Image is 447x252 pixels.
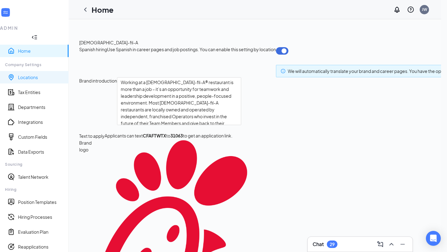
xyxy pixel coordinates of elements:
[375,239,385,249] button: ComposeMessage
[79,140,92,152] span: Brand logo
[170,133,183,138] b: 31063
[426,231,441,246] div: Open Intercom Messenger
[2,9,9,16] svg: WorkstreamLogo
[82,6,89,13] svg: ChevronLeft
[107,47,276,52] span: Use Spanish in career pages and job postings. You can enable this setting by location
[79,40,138,45] span: [DEMOGRAPHIC_DATA]-fil-A
[313,241,324,248] h3: Chat
[330,242,335,247] div: 29
[18,48,64,54] a: Home
[18,229,64,235] a: Evaluation Plan
[5,62,63,67] div: Company Settings
[422,7,427,12] div: JW
[79,133,105,139] span: Text to apply
[18,134,64,140] a: Custom Fields
[92,4,114,15] h1: Home
[18,214,64,220] a: Hiring Processes
[18,104,64,110] a: Departments
[398,239,408,249] button: Minimize
[18,199,64,205] a: Position Templates
[79,47,107,52] span: Spanish hiring
[386,239,396,249] button: ChevronUp
[79,78,117,83] span: Brand introduction
[407,6,414,13] svg: QuestionInfo
[31,34,38,40] svg: Collapse
[5,187,63,192] div: Hiring
[18,244,64,250] a: Reapplications
[18,174,64,180] a: Talent Network
[18,89,64,95] a: Tax Entities
[5,162,63,167] div: Sourcing
[399,241,406,248] svg: Minimize
[18,149,64,155] a: Data Exports
[377,241,384,248] svg: ComposeMessage
[18,119,64,125] a: Integrations
[393,6,401,13] svg: Notifications
[105,133,233,139] span: Applicants can text to to get an application link.
[388,241,395,248] svg: ChevronUp
[281,69,285,73] span: info-circle
[143,133,166,138] b: CFAFTWTX
[18,74,64,80] a: Locations
[117,77,241,125] textarea: Working at a [DEMOGRAPHIC_DATA]-fil-A® restaurant is more than a job – it’s an opportunity for te...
